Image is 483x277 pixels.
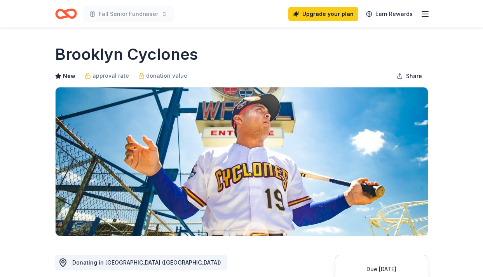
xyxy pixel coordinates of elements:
button: Share [391,68,428,84]
h1: Brooklyn Cyclones [55,44,198,65]
span: approval rate [92,71,129,80]
span: Share [406,71,422,81]
span: New [63,71,75,81]
span: donation value [146,71,187,80]
a: Home [55,5,77,23]
img: Image for Brooklyn Cyclones [56,87,428,236]
a: approval rate [85,71,129,80]
a: Earn Rewards [361,7,417,21]
span: Fall Senior Fundraiser [99,9,158,19]
button: Fall Senior Fundraiser [83,6,174,22]
a: donation value [138,71,187,80]
span: Donating in [GEOGRAPHIC_DATA] ([GEOGRAPHIC_DATA]) [72,259,221,266]
a: Upgrade your plan [288,7,358,21]
div: Due [DATE] [345,265,418,274]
